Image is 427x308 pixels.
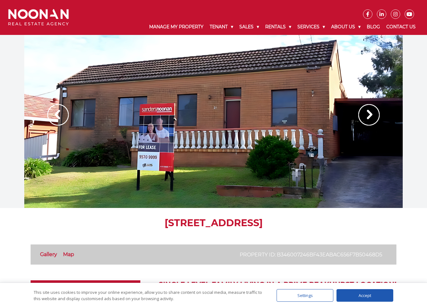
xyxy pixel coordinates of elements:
[328,19,364,35] a: About Us
[63,251,74,257] a: Map
[336,289,393,302] div: Accept
[207,19,236,35] a: Tenant
[364,19,383,35] a: Blog
[236,19,262,35] a: Sales
[383,19,419,35] a: Contact Us
[159,280,396,288] h2: Single Level Family Living in a Prime Peakhurst Location!
[294,19,328,35] a: Services
[8,9,69,26] img: Noonan Real Estate Agency
[240,251,382,259] p: Property ID: b346007246bf43eabac656f7b50468d5
[34,289,264,302] div: This site uses cookies to improve your online experience, allow you to share content on social me...
[40,251,57,257] a: Gallery
[358,104,380,126] img: Arrow slider
[146,19,207,35] a: Manage My Property
[262,19,294,35] a: Rentals
[31,217,396,229] h1: [STREET_ADDRESS]
[47,104,69,126] img: Arrow slider
[277,289,333,302] div: Settings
